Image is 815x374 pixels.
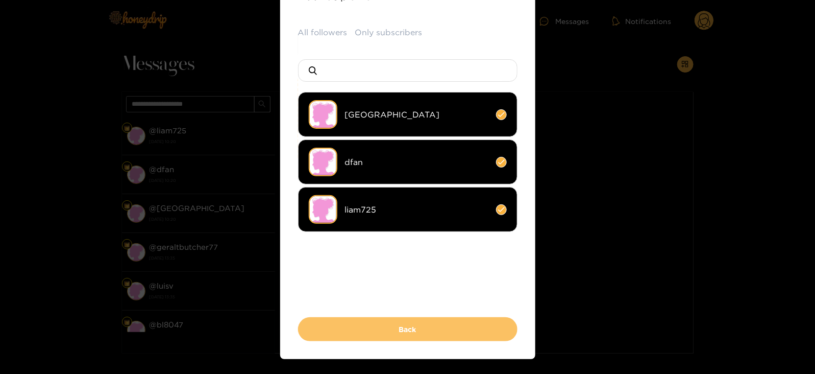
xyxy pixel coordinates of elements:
[309,195,337,224] img: no-avatar.png
[298,317,517,341] button: Back
[345,156,488,168] span: dfan
[309,148,337,176] img: no-avatar.png
[345,204,488,216] span: liam725
[355,27,423,38] button: Only subscribers
[298,27,348,38] button: All followers
[345,109,488,121] span: [GEOGRAPHIC_DATA]
[309,100,337,129] img: no-avatar.png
